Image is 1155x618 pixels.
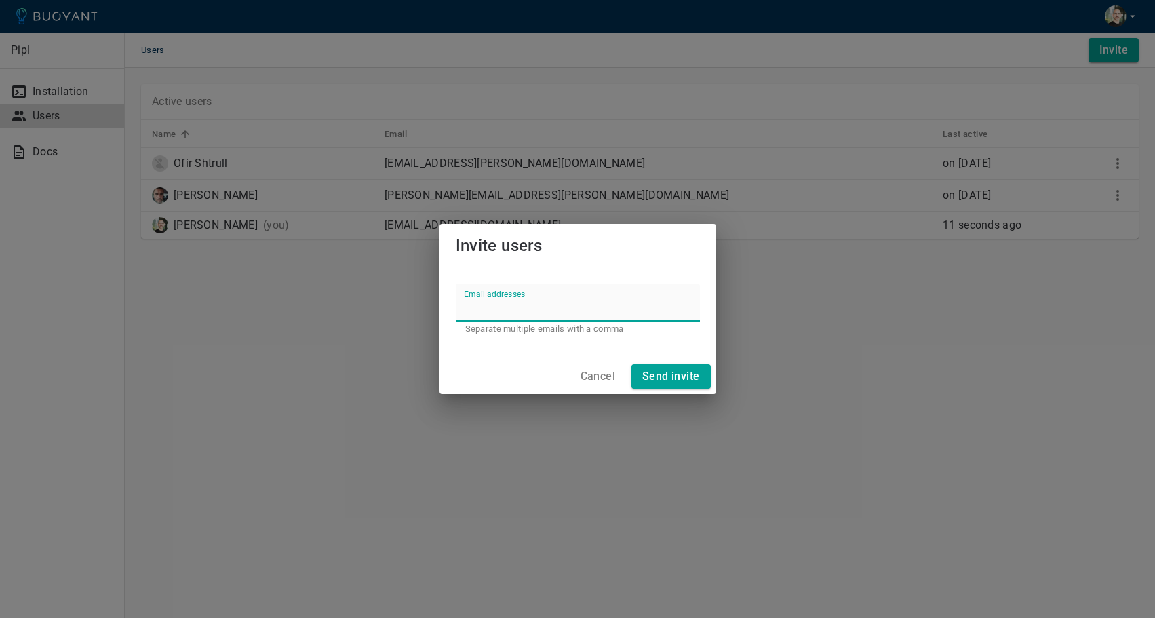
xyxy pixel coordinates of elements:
p: Separate multiple emails with a comma [465,324,690,334]
span: Invite users [456,236,543,255]
button: Send invite [631,364,710,389]
label: Email addresses [464,288,525,300]
h4: Send invite [642,370,699,383]
h4: Cancel [581,370,615,383]
button: Cancel [575,364,621,389]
